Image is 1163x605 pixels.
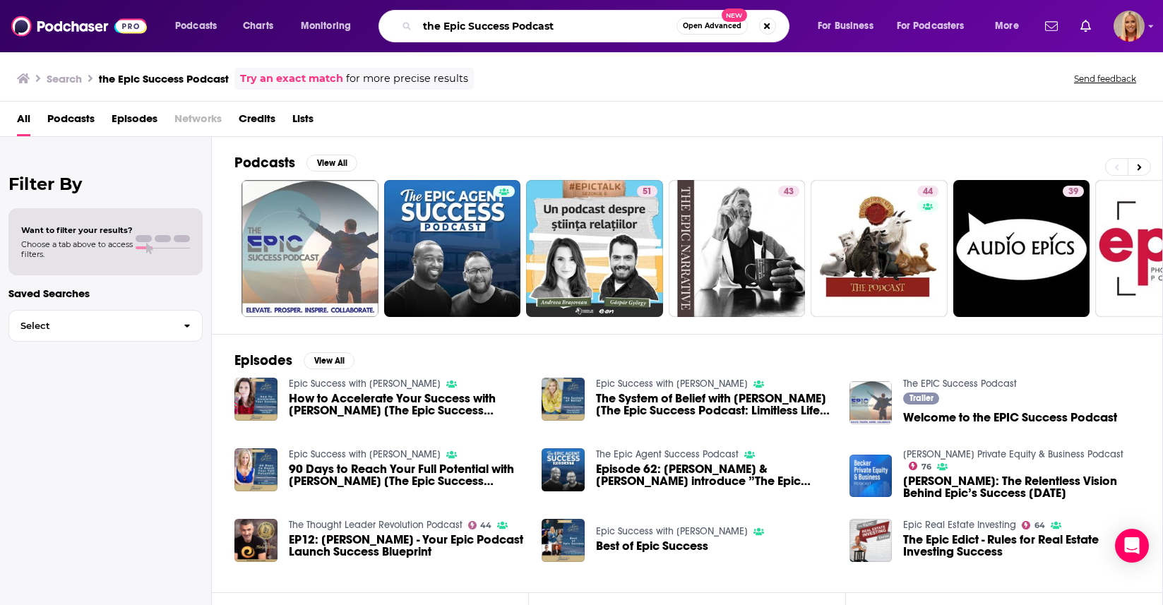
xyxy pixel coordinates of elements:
[291,15,369,37] button: open menu
[243,16,273,36] span: Charts
[289,393,525,417] span: How to Accelerate Your Success with [PERSON_NAME] [The Epic Success Podcast: Limitless Life Podca...
[903,475,1140,499] span: [PERSON_NAME]: The Relentless Vision Behind Epic’s Success [DATE]
[289,519,463,531] a: The Thought Leader Revolution Podcast
[289,534,525,558] a: EP12: Nicole Keating - Your Epic Podcast Launch Success Blueprint
[903,412,1117,424] a: Welcome to the EPIC Success Podcast
[392,10,803,42] div: Search podcasts, credits, & more...
[165,15,235,37] button: open menu
[234,154,295,172] h2: Podcasts
[289,534,525,558] span: EP12: [PERSON_NAME] - Your Epic Podcast Launch Success Blueprint
[9,321,172,330] span: Select
[818,16,873,36] span: For Business
[11,13,147,40] img: Podchaser - Follow, Share and Rate Podcasts
[234,378,278,421] img: How to Accelerate Your Success with Julia Black [The Epic Success Podcast: Limitless Life Podcast...
[289,378,441,390] a: Epic Success with Dr Shannon Irvine
[234,448,278,491] img: 90 Days to Reach Your Full Potential with Dr. Shannon Irvine [The Epic Success Podcast: Limitless...
[643,185,652,199] span: 51
[808,15,891,37] button: open menu
[1063,186,1084,197] a: 39
[903,378,1017,390] a: The EPIC Success Podcast
[953,180,1090,317] a: 39
[1034,522,1045,529] span: 64
[596,540,708,552] a: Best of Epic Success
[1114,11,1145,42] img: User Profile
[8,310,203,342] button: Select
[722,8,747,22] span: New
[995,16,1019,36] span: More
[542,448,585,491] img: Episode 62: Jerry & Jacobe introduce ”The Epic Agent Success Podcast”
[1039,14,1063,38] a: Show notifications dropdown
[289,463,525,487] span: 90 Days to Reach Your Full Potential with [PERSON_NAME] [The Epic Success Podcast: Limitless Life...
[1114,11,1145,42] button: Show profile menu
[985,15,1037,37] button: open menu
[17,107,30,136] span: All
[596,393,833,417] span: The System of Belief with [PERSON_NAME] [The Epic Success Podcast: Limitless Life Podcast Series]
[897,16,965,36] span: For Podcasters
[811,180,948,317] a: 44
[8,174,203,194] h2: Filter By
[234,352,292,369] h2: Episodes
[903,519,1016,531] a: Epic Real Estate Investing
[292,107,314,136] a: Lists
[21,239,133,259] span: Choose a tab above to access filters.
[596,463,833,487] a: Episode 62: Jerry & Jacobe introduce ”The Epic Agent Success Podcast”
[542,378,585,421] img: The System of Belief with Hilary DeCesare [The Epic Success Podcast: Limitless Life Podcast Series]
[234,15,282,37] a: Charts
[903,475,1140,499] a: Judith Faulkner: The Relentless Vision Behind Epic’s Success 11-6-24
[47,72,82,85] h3: Search
[1068,185,1078,199] span: 39
[21,225,133,235] span: Want to filter your results?
[596,448,739,460] a: The Epic Agent Success Podcast
[234,154,357,172] a: PodcastsView All
[676,18,748,35] button: Open AdvancedNew
[909,462,931,470] a: 76
[923,185,933,199] span: 44
[240,71,343,87] a: Try an exact match
[1075,14,1097,38] a: Show notifications dropdown
[917,186,938,197] a: 44
[289,393,525,417] a: How to Accelerate Your Success with Julia Black [The Epic Success Podcast: Limitless Life Podcast...
[596,393,833,417] a: The System of Belief with Hilary DeCesare [The Epic Success Podcast: Limitless Life Podcast Series]
[8,287,203,300] p: Saved Searches
[239,107,275,136] a: Credits
[289,448,441,460] a: Epic Success with Dr Shannon Irvine
[888,15,985,37] button: open menu
[174,107,222,136] span: Networks
[922,464,931,470] span: 76
[542,519,585,562] img: Best of Epic Success
[909,394,934,402] span: Trailer
[596,463,833,487] span: Episode 62: [PERSON_NAME] & [PERSON_NAME] introduce ”The Epic Agent Success Podcast”
[480,522,491,529] span: 44
[234,519,278,562] img: EP12: Nicole Keating - Your Epic Podcast Launch Success Blueprint
[289,463,525,487] a: 90 Days to Reach Your Full Potential with Dr. Shannon Irvine [The Epic Success Podcast: Limitless...
[47,107,95,136] a: Podcasts
[1070,73,1140,85] button: Send feedback
[175,16,217,36] span: Podcasts
[596,378,748,390] a: Epic Success with Dr Shannon Irvine
[849,381,893,424] img: Welcome to the EPIC Success Podcast
[417,15,676,37] input: Search podcasts, credits, & more...
[849,519,893,562] img: The Epic Edict - Rules for Real Estate Investing Success
[849,455,893,498] img: Judith Faulkner: The Relentless Vision Behind Epic’s Success 11-6-24
[306,155,357,172] button: View All
[1022,521,1045,529] a: 64
[637,186,657,197] a: 51
[903,534,1140,558] a: The Epic Edict - Rules for Real Estate Investing Success
[301,16,351,36] span: Monitoring
[112,107,157,136] span: Episodes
